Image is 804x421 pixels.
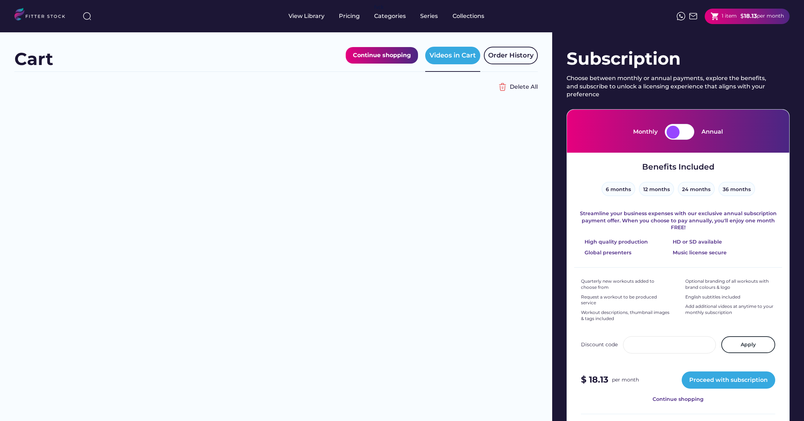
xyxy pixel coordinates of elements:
button: 24 months [678,182,715,196]
div: Continue shopping [653,396,704,403]
div: Subscription [567,47,790,71]
button: Proceed with subscription [682,371,775,389]
button: 6 months [601,182,635,196]
div: View Library [289,12,324,20]
button: 36 months [718,182,755,196]
div: Music license secure [673,249,727,256]
strong: 18.13 [744,13,757,19]
div: $ [740,12,744,20]
div: Quarterly new workouts added to choose from [581,278,671,291]
div: Annual [701,128,723,136]
div: Videos in Cart [430,51,476,60]
div: Add additional videos at anytime to your monthly subscription [685,304,775,316]
div: fvck [374,4,383,11]
div: Request a workout to be produced service [581,294,671,306]
img: Frame%2051.svg [689,12,698,20]
img: search-normal%203.svg [83,12,91,20]
div: Collections [453,12,484,20]
button: shopping_cart [710,12,719,21]
div: Continue shopping [353,51,411,60]
img: yH5BAEAAAAALAAAAAABAAEAAAIBRAA7 [662,240,667,244]
div: per month [612,376,639,384]
img: yH5BAEAAAAALAAAAAABAAEAAAIBRAA7 [574,251,579,254]
div: Categories [374,12,406,20]
div: Workout descriptions, thumbnail images & tags included [581,310,671,322]
div: English subtitles included [685,294,740,300]
strong: $ 18.13 [581,374,608,385]
div: Global presenters [585,249,631,256]
div: Monthly [633,128,658,136]
div: Optional branding of all workouts with brand colours & logo [685,278,775,291]
img: LOGO.svg [14,8,71,23]
div: Delete All [510,83,538,91]
div: Cart [14,47,53,71]
div: Benefits Included [642,162,714,173]
div: HD or SD available [673,239,722,246]
div: per month [757,13,784,20]
div: High quality production [585,239,648,246]
button: Apply [721,336,775,353]
img: yH5BAEAAAAALAAAAAABAAEAAAIBRAA7 [574,240,579,244]
div: Pricing [339,12,360,20]
div: 1 item [722,13,737,20]
img: yH5BAEAAAAALAAAAAABAAEAAAIBRAA7 [662,251,667,254]
div: Order History [488,51,533,60]
div: Streamline your business expenses with our exclusive annual subscription payment offer. When you ... [574,210,782,231]
button: 12 months [639,182,674,196]
img: Group%201000002356%20%282%29.svg [495,80,510,94]
div: Series [420,12,438,20]
div: Choose between monthly or annual payments, explore the benefits, and subscribe to unlock a licens... [567,74,772,98]
div: Discount code [581,341,618,348]
img: meteor-icons_whatsapp%20%281%29.svg [677,12,685,20]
